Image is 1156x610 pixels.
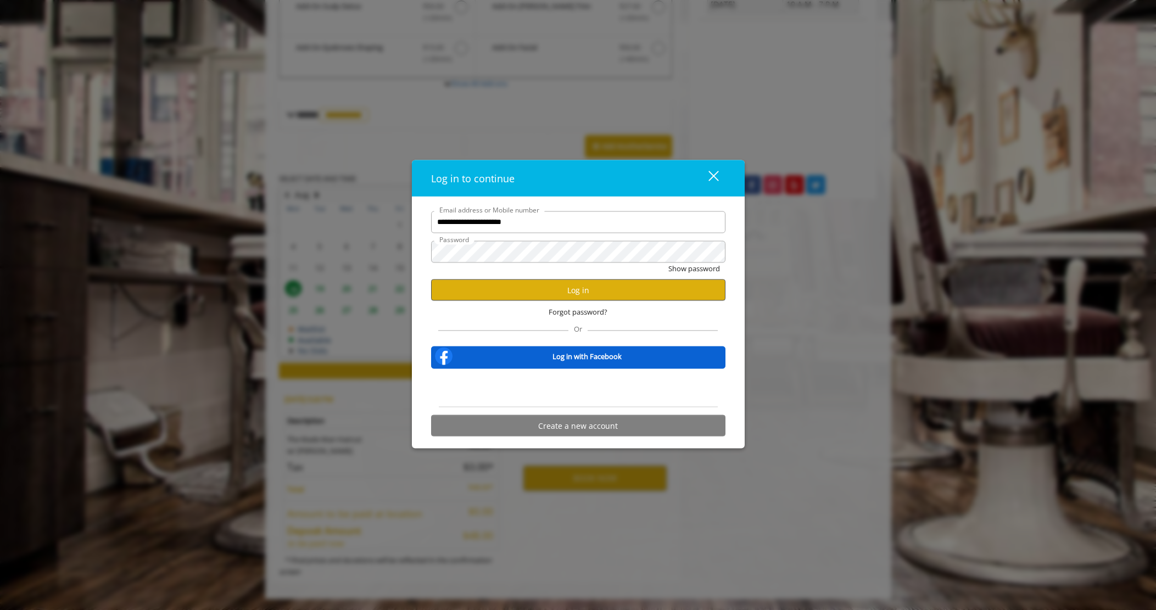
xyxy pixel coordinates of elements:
[433,345,455,367] img: facebook-logo
[431,415,725,436] button: Create a new account
[549,306,607,318] span: Forgot password?
[568,324,588,334] span: Or
[552,350,622,362] b: Log in with Facebook
[434,204,545,215] label: Email address or Mobile number
[431,211,725,233] input: Email address or Mobile number
[431,279,725,301] button: Log in
[431,240,725,262] input: Password
[668,262,720,274] button: Show password
[522,376,634,400] iframe: Sign in with Google Button
[431,171,515,184] span: Log in to continue
[688,167,725,189] button: close dialog
[434,234,474,244] label: Password
[696,170,718,186] div: close dialog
